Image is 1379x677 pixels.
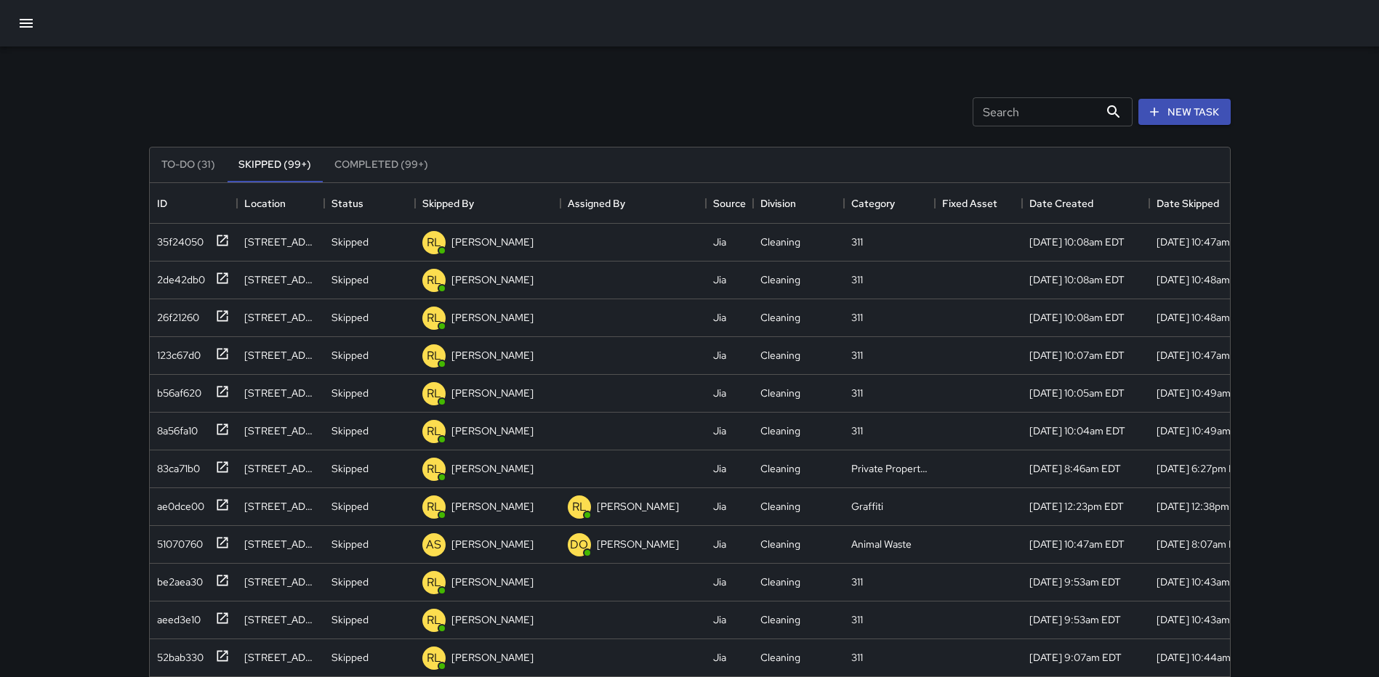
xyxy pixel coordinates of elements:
p: RL [572,498,587,516]
div: 8/14/2025, 10:07am EDT [1029,348,1125,362]
p: [PERSON_NAME] [451,310,534,325]
p: [PERSON_NAME] [451,575,534,589]
div: 8/14/2025, 10:05am EDT [1029,386,1125,400]
div: 75 New York Avenue Northeast [244,499,317,514]
div: 8/12/2025, 9:53am EDT [1029,575,1121,589]
div: be2aea30 [151,569,203,589]
p: [PERSON_NAME] [451,650,534,665]
div: Date Created [1029,183,1093,224]
div: 8/12/2025, 10:44am EDT [1157,650,1253,665]
div: 8/14/2025, 10:08am EDT [1029,272,1125,287]
div: Jia [713,386,726,400]
div: 8/14/2025, 10:49am EDT [1157,386,1253,400]
p: Skipped [331,461,369,476]
p: [PERSON_NAME] [451,235,534,249]
div: 221 Florida Avenue Northeast [244,310,317,325]
p: RL [427,423,441,440]
p: Skipped [331,499,369,514]
div: Cleaning [760,386,800,400]
div: 8/14/2025, 10:48am EDT [1157,310,1252,325]
p: [PERSON_NAME] [451,348,534,362]
p: Skipped [331,537,369,551]
div: Jia [713,310,726,325]
div: Jia [713,423,726,438]
p: RL [427,272,441,289]
div: 1242 3rd Street Northeast [244,386,317,400]
div: Cleaning [760,461,800,476]
div: 400 M Street Northeast [244,650,317,665]
div: Cleaning [760,537,800,551]
div: Cleaning [760,423,800,438]
div: 8/12/2025, 10:47am EDT [1029,537,1125,551]
div: 1246 3rd Street Northeast [244,348,317,362]
div: Cleaning [760,235,800,249]
p: Skipped [331,575,369,589]
div: Cleaning [760,650,800,665]
div: 311 [851,575,863,589]
p: RL [427,461,441,478]
p: RL [427,498,441,516]
div: Animal Waste [851,537,912,551]
p: AS [426,536,441,554]
div: Status [331,183,363,224]
div: 311 [851,612,863,627]
div: 8/14/2025, 10:08am EDT [1029,235,1125,249]
div: Jia [713,235,726,249]
div: 311 [851,650,863,665]
div: Jia [713,650,726,665]
p: [PERSON_NAME] [451,423,534,438]
div: 1200 North Capitol Street Northwest [244,537,317,551]
div: Category [851,183,895,224]
div: Category [844,183,935,224]
div: 1242 3rd Street Northeast [244,423,317,438]
p: [PERSON_NAME] [597,537,679,551]
div: Division [760,183,796,224]
div: Cleaning [760,310,800,325]
div: 311 [851,348,863,362]
div: 1246 3rd Street Northeast [244,575,317,589]
div: Cleaning [760,575,800,589]
p: Skipped [331,612,369,627]
div: Jia [713,348,726,362]
div: 26f21260 [151,304,199,325]
div: 311 [851,235,863,249]
div: Cleaning [760,272,800,287]
div: 311 [851,386,863,400]
div: Date Skipped [1149,183,1277,224]
p: Skipped [331,272,369,287]
div: Jia [713,575,726,589]
div: 311 [851,272,863,287]
div: Location [237,183,324,224]
div: Fixed Asset [935,183,1022,224]
div: Division [753,183,844,224]
div: 52bab330 [151,644,204,665]
p: [PERSON_NAME] [451,612,534,627]
div: 8/14/2025, 10:48am EDT [1157,272,1252,287]
button: Completed (99+) [323,147,440,182]
p: Skipped [331,423,369,438]
div: Skipped By [422,183,474,224]
p: RL [427,234,441,251]
p: [PERSON_NAME] [451,461,534,476]
div: b56af620 [151,380,201,400]
div: 8a56fa10 [151,418,198,438]
p: Skipped [331,235,369,249]
div: Assigned By [568,183,625,224]
div: Assigned By [560,183,706,224]
div: Jia [713,537,726,551]
div: Jia [713,272,726,287]
div: 8/12/2025, 10:43am EDT [1157,575,1252,589]
div: 311 [851,423,863,438]
div: 83ca71b0 [151,455,200,476]
div: Source [706,183,753,224]
p: Skipped [331,650,369,665]
p: RL [427,649,441,667]
button: To-Do (31) [150,147,227,182]
p: Skipped [331,348,369,362]
div: 8/14/2025, 10:04am EDT [1029,423,1125,438]
div: ID [157,183,167,224]
div: 8/12/2025, 9:07am EDT [1029,650,1122,665]
div: 8/15/2025, 8:07am EDT [1157,537,1248,551]
p: RL [427,385,441,402]
div: aeed3e10 [151,607,201,627]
